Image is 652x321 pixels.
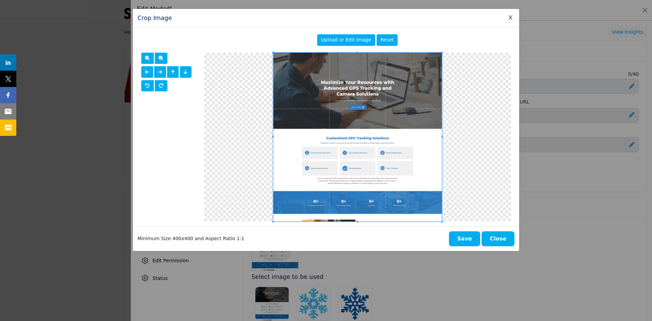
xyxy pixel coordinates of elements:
h5: Crop Image [138,14,172,22]
button: Save [449,231,480,246]
p: Minimum Size 400x400 and Aspect Ratio 1:1 [138,235,244,242]
button: Close Image Upload Modal [482,231,514,246]
span: Reset [381,37,394,42]
span: Upload or Edit Image [321,37,371,42]
button: Close Image Upload Modal [507,14,514,22]
button: Reset [377,34,398,46]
